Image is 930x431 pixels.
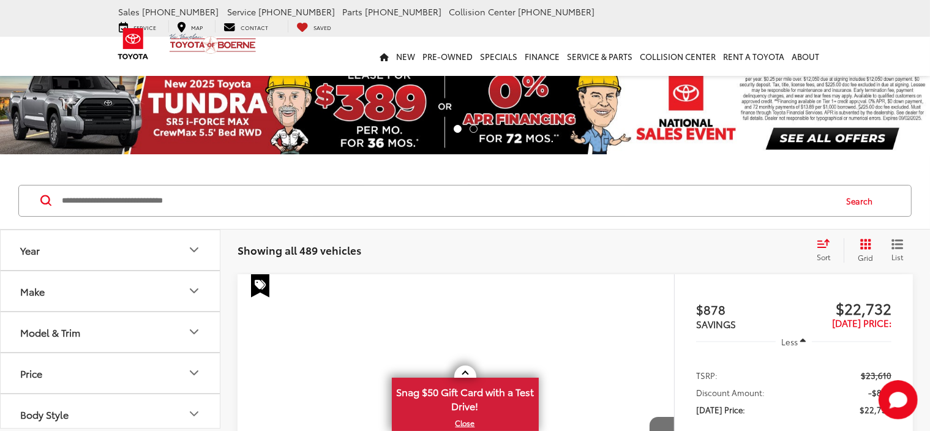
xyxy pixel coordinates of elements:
[20,326,80,338] div: Model & Trim
[20,244,40,256] div: Year
[844,238,882,263] button: Grid View
[187,365,201,380] div: Price
[696,300,794,318] span: $878
[1,230,221,270] button: YearYear
[1,312,221,352] button: Model & TrimModel & Trim
[781,336,798,347] span: Less
[259,6,336,18] span: [PHONE_NUMBER]
[696,369,718,381] span: TSRP:
[861,369,891,381] span: $23,610
[879,380,918,419] button: Toggle Chat Window
[168,20,212,32] a: Map
[789,37,823,76] a: About
[449,6,516,18] span: Collision Center
[891,252,904,262] span: List
[110,24,156,64] img: Toyota
[119,6,140,18] span: Sales
[832,316,891,329] span: [DATE] Price:
[314,23,332,31] span: Saved
[187,407,201,421] div: Body Style
[793,299,891,317] span: $22,732
[169,33,257,54] img: Vic Vaughan Toyota of Boerne
[251,274,269,298] span: Special
[564,37,637,76] a: Service & Parts: Opens in a new tab
[858,252,873,263] span: Grid
[720,37,789,76] a: Rent a Toyota
[834,186,890,216] button: Search
[288,20,341,32] a: My Saved Vehicles
[811,238,844,263] button: Select sort value
[215,20,278,32] a: Contact
[393,37,419,76] a: New
[377,37,393,76] a: Home
[143,6,219,18] span: [PHONE_NUMBER]
[860,403,891,416] span: $22,732
[879,380,918,419] svg: Start Chat
[187,324,201,339] div: Model & Trim
[20,285,45,297] div: Make
[110,20,166,32] a: Service
[696,386,765,399] span: Discount Amount:
[366,6,442,18] span: [PHONE_NUMBER]
[393,379,538,416] span: Snag $50 Gift Card with a Test Drive!
[228,6,257,18] span: Service
[238,242,361,257] span: Showing all 489 vehicles
[696,403,745,416] span: [DATE] Price:
[696,317,736,331] span: SAVINGS
[522,37,564,76] a: Finance
[20,367,42,379] div: Price
[187,283,201,298] div: Make
[61,186,834,215] input: Search by Make, Model, or Keyword
[1,271,221,311] button: MakeMake
[519,6,595,18] span: [PHONE_NUMBER]
[817,252,830,262] span: Sort
[776,331,812,353] button: Less
[637,37,720,76] a: Collision Center
[20,408,69,420] div: Body Style
[1,353,221,393] button: PricePrice
[477,37,522,76] a: Specials
[868,386,891,399] span: -$878
[419,37,477,76] a: Pre-Owned
[187,242,201,257] div: Year
[882,238,913,263] button: List View
[343,6,363,18] span: Parts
